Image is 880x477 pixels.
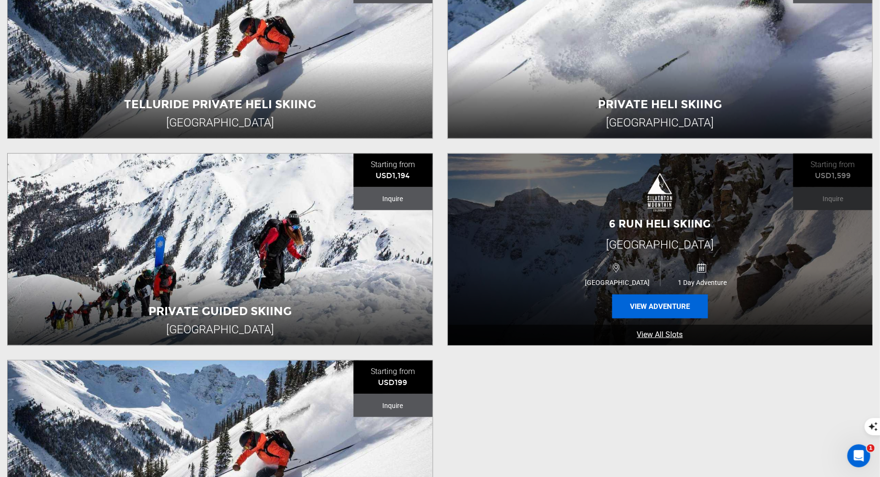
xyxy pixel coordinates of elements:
iframe: Intercom live chat [847,444,870,467]
span: [GEOGRAPHIC_DATA] [575,279,660,286]
button: View Adventure [612,295,708,318]
a: View All Slots [448,325,873,345]
img: images [648,173,672,212]
span: 6 Run Heli Skiing [609,217,711,230]
span: [GEOGRAPHIC_DATA] [606,238,714,251]
span: 1 Day Adventure [661,279,745,286]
